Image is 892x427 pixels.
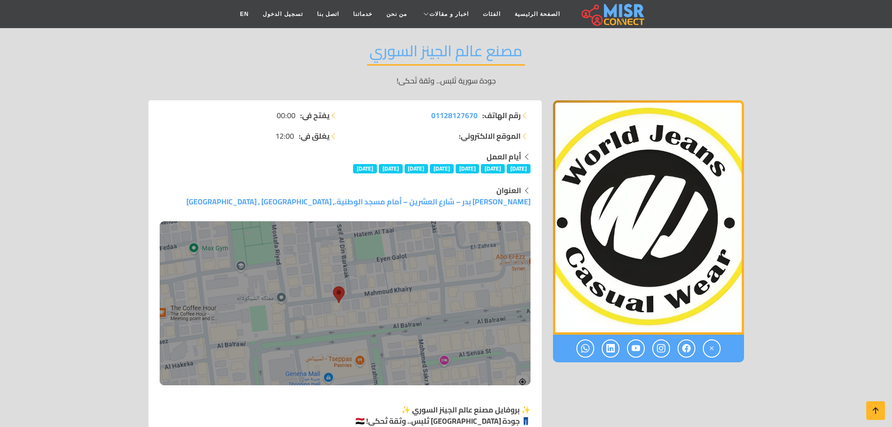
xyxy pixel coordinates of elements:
[507,164,531,173] span: [DATE]
[148,75,744,86] p: جودة سورية تُلبس.. وثقة تُحكى!
[482,110,521,121] strong: رقم الهاتف:
[487,150,521,164] strong: أيام العمل
[310,5,346,23] a: اتصل بنا
[367,42,525,66] h2: مصنع عالم الجينز السوري
[456,164,479,173] span: [DATE]
[496,183,521,197] strong: العنوان
[553,100,744,335] div: 1 / 1
[508,5,567,23] a: الصفحة الرئيسية
[346,5,379,23] a: خدماتنا
[459,130,521,142] strong: الموقع الالكتروني:
[401,403,531,417] strong: ✨ بروفايل مصنع عالم الجينز السوري ✨
[379,5,414,23] a: من نحن
[481,164,505,173] span: [DATE]
[414,5,476,23] a: اخبار و مقالات
[299,130,330,142] strong: يغلق في:
[233,5,256,23] a: EN
[405,164,428,173] span: [DATE]
[431,108,478,122] span: 01128127670
[160,195,531,385] a: [PERSON_NAME] بدر – شارع العشرين – أمام مسجد الوطنية., [GEOGRAPHIC_DATA] , [GEOGRAPHIC_DATA] مصنع...
[582,2,644,26] img: main.misr_connect
[256,5,310,23] a: تسجيل الدخول
[379,164,403,173] span: [DATE]
[353,164,377,173] span: [DATE]
[430,164,454,173] span: [DATE]
[300,110,330,121] strong: يفتح في:
[429,10,469,18] span: اخبار و مقالات
[476,5,508,23] a: الفئات
[160,221,531,385] img: مصنع عالم الجينز السوري
[553,100,744,335] img: مصنع عالم الجينز السوري
[277,110,295,121] span: 00:00
[275,130,294,142] span: 12:00
[431,110,478,121] a: 01128127670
